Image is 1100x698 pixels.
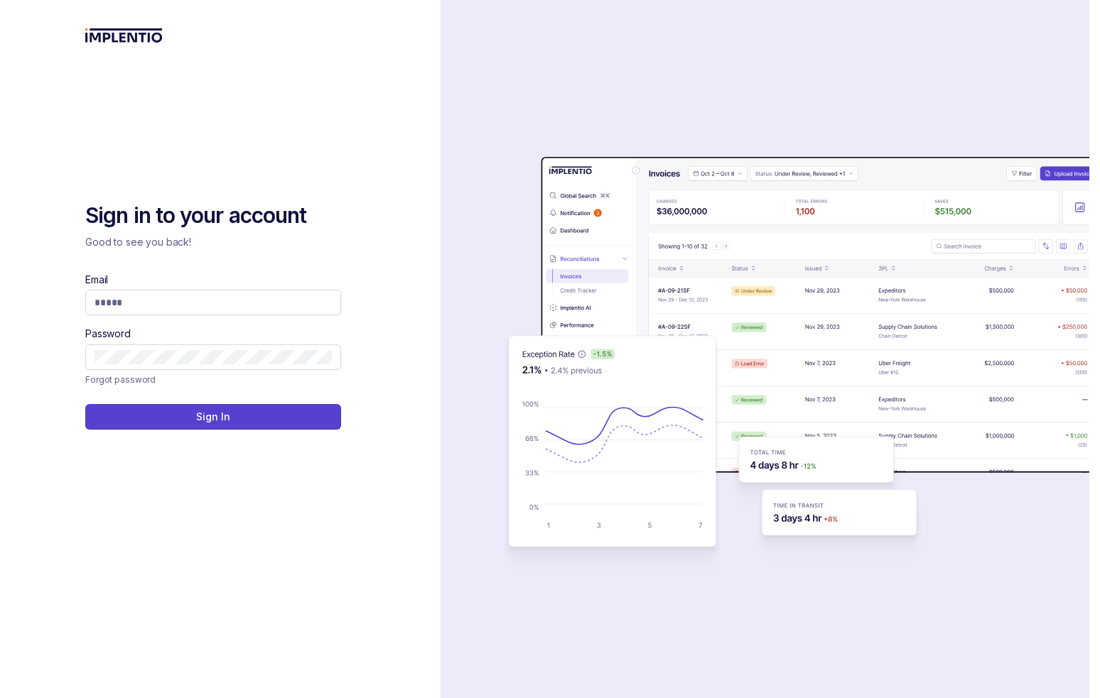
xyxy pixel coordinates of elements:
button: Sign In [85,404,341,430]
label: Email [85,273,108,287]
img: logo [85,28,163,43]
label: Password [85,327,131,341]
a: Link Forgot password [85,373,156,387]
p: Forgot password [85,373,156,387]
h2: Sign in to your account [85,202,341,230]
p: Good to see you back! [85,235,341,249]
p: Sign In [196,410,230,424]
